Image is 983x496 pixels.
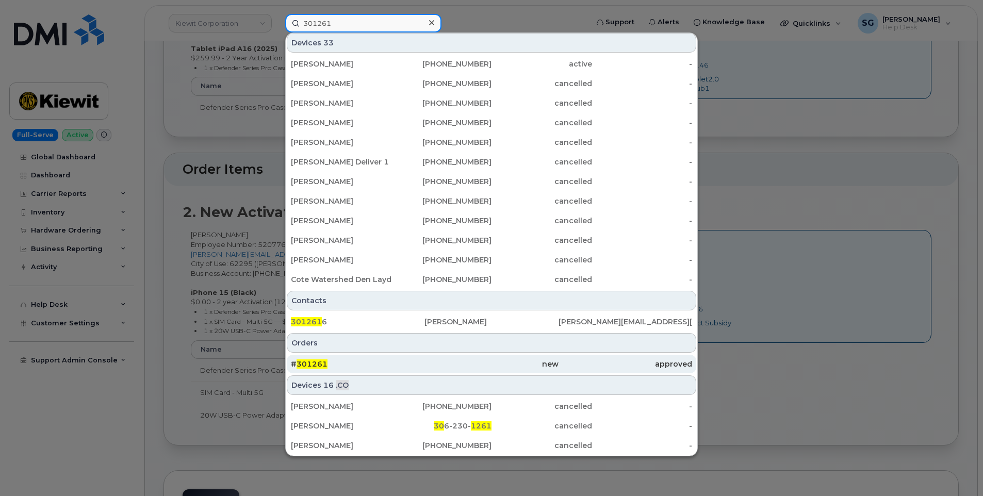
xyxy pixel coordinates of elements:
a: #301261newapproved [287,355,696,373]
div: [PERSON_NAME] [291,421,391,431]
div: cancelled [491,98,592,108]
div: Devices [287,33,696,53]
a: [PERSON_NAME][PHONE_NUMBER]cancelled- [287,94,696,112]
span: 30 [434,421,444,431]
div: [PHONE_NUMBER] [391,137,492,147]
div: [PERSON_NAME] [291,401,391,411]
div: - [592,274,693,285]
a: 3012616[PERSON_NAME][PERSON_NAME][EMAIL_ADDRESS][PERSON_NAME][PERSON_NAME][DOMAIN_NAME] [287,312,696,331]
div: # [291,359,424,369]
div: cancelled [491,421,592,431]
div: Orders [287,333,696,353]
div: [PERSON_NAME] [291,176,391,187]
div: [PHONE_NUMBER] [391,98,492,108]
div: - [592,118,693,128]
div: [PHONE_NUMBER] [391,401,492,411]
div: Cote Watershed Den Laydown [291,274,391,285]
div: [PHONE_NUMBER] [391,176,492,187]
a: [PERSON_NAME][PHONE_NUMBER]cancelled- [287,74,696,93]
div: Contacts [287,291,696,310]
a: [PERSON_NAME][PHONE_NUMBER]cancelled- [287,251,696,269]
a: [PERSON_NAME][PHONE_NUMBER]cancelled- [287,113,696,132]
div: - [592,59,693,69]
div: [PERSON_NAME] Deliver 1 [291,157,391,167]
div: [PHONE_NUMBER] [391,196,492,206]
div: [PHONE_NUMBER] [391,235,492,245]
div: cancelled [491,401,592,411]
div: 6 [291,317,424,327]
div: [PHONE_NUMBER] [391,118,492,128]
a: [PERSON_NAME]306-230-1261cancelled- [287,417,696,435]
div: [PERSON_NAME] [291,98,391,108]
div: 6-230- [391,421,492,431]
div: [PHONE_NUMBER] [391,255,492,265]
div: cancelled [491,78,592,89]
div: [PHONE_NUMBER] [391,216,492,226]
div: cancelled [491,216,592,226]
div: [PERSON_NAME] [291,137,391,147]
div: - [592,235,693,245]
div: [PERSON_NAME][EMAIL_ADDRESS][PERSON_NAME][PERSON_NAME][DOMAIN_NAME] [559,317,692,327]
div: [PERSON_NAME] [291,440,391,451]
div: cancelled [491,255,592,265]
div: - [592,440,693,451]
div: approved [559,359,692,369]
a: [PERSON_NAME][PHONE_NUMBER]cancelled- [287,436,696,455]
div: active [491,59,592,69]
div: - [592,137,693,147]
div: [PERSON_NAME] [291,255,391,265]
div: [PERSON_NAME] [291,78,391,89]
a: [PERSON_NAME][PHONE_NUMBER]cancelled- [287,172,696,191]
div: [PERSON_NAME] [291,118,391,128]
span: 301261 [291,317,322,326]
span: 16 [323,380,334,390]
a: [PERSON_NAME][PHONE_NUMBER]cancelled- [287,211,696,230]
div: Devices [287,375,696,395]
a: Cote Watershed Den Laydown[PHONE_NUMBER]cancelled- [287,270,696,289]
span: 33 [323,38,334,48]
div: [PERSON_NAME] [424,317,558,327]
a: [PERSON_NAME][PHONE_NUMBER]cancelled- [287,133,696,152]
div: - [592,401,693,411]
div: cancelled [491,118,592,128]
div: - [592,157,693,167]
iframe: Messenger Launcher [938,451,975,488]
div: - [592,216,693,226]
div: [PHONE_NUMBER] [391,157,492,167]
div: [PHONE_NUMBER] [391,440,492,451]
div: cancelled [491,157,592,167]
div: - [592,421,693,431]
div: - [592,78,693,89]
div: - [592,255,693,265]
a: [PERSON_NAME][PHONE_NUMBER]cancelled- [287,231,696,250]
div: cancelled [491,440,592,451]
div: [PERSON_NAME] [291,59,391,69]
div: cancelled [491,235,592,245]
div: - [592,98,693,108]
div: cancelled [491,274,592,285]
div: - [592,176,693,187]
div: [PHONE_NUMBER] [391,78,492,89]
div: cancelled [491,176,592,187]
div: [PERSON_NAME] [291,216,391,226]
span: 1261 [471,421,491,431]
a: [PERSON_NAME][PHONE_NUMBER]cancelled- [287,192,696,210]
span: .CO [336,380,349,390]
div: - [592,196,693,206]
div: cancelled [491,196,592,206]
div: [PERSON_NAME] [291,235,391,245]
a: [PERSON_NAME][PHONE_NUMBER]active- [287,55,696,73]
div: [PHONE_NUMBER] [391,59,492,69]
span: 301261 [297,359,327,369]
div: [PHONE_NUMBER] [391,274,492,285]
div: [PERSON_NAME] [291,196,391,206]
div: cancelled [491,137,592,147]
div: new [424,359,558,369]
a: [PERSON_NAME] Deliver 1[PHONE_NUMBER]cancelled- [287,153,696,171]
a: [PERSON_NAME][PHONE_NUMBER]cancelled- [287,397,696,416]
input: Find something... [285,14,441,32]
